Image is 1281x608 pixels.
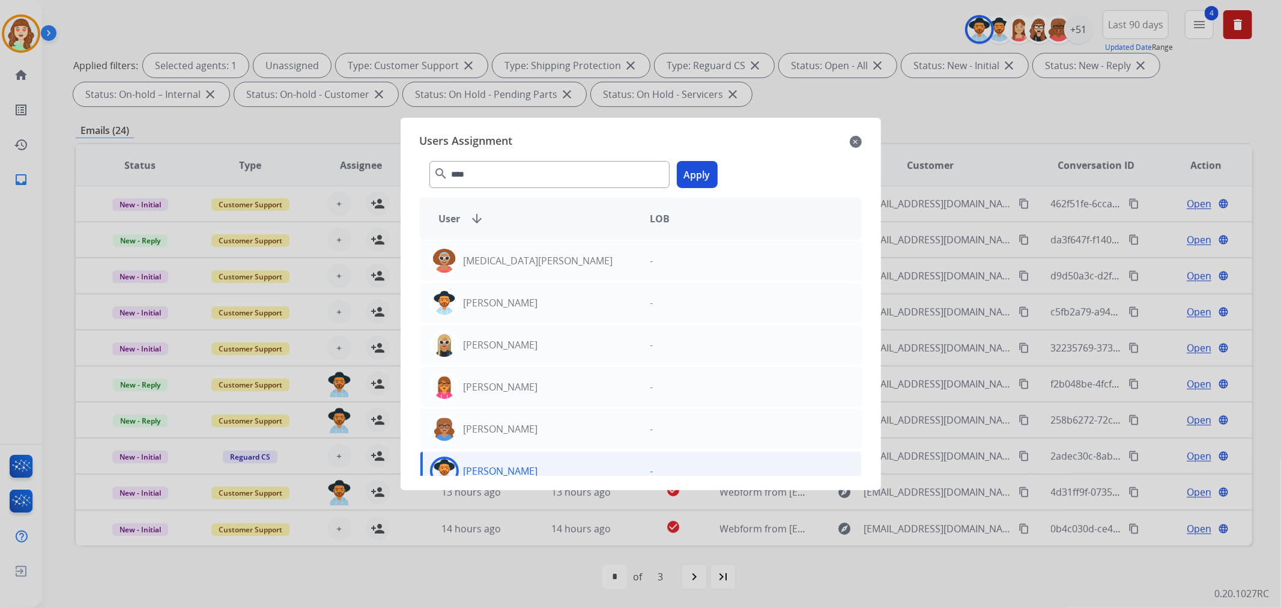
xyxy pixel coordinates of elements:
p: [PERSON_NAME] [464,296,538,310]
p: [PERSON_NAME] [464,422,538,436]
button: Apply [677,161,718,188]
p: [PERSON_NAME] [464,338,538,352]
p: [PERSON_NAME] [464,380,538,394]
p: - [650,380,653,394]
mat-icon: search [434,166,449,181]
mat-icon: close [850,135,862,149]
p: - [650,254,653,268]
div: User [429,211,641,226]
p: - [650,422,653,436]
p: [PERSON_NAME] [464,464,538,478]
mat-icon: arrow_downward [470,211,485,226]
p: - [650,296,653,310]
p: - [650,464,653,478]
span: LOB [650,211,670,226]
span: Users Assignment [420,132,513,151]
p: [MEDICAL_DATA][PERSON_NAME] [464,254,613,268]
p: - [650,338,653,352]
